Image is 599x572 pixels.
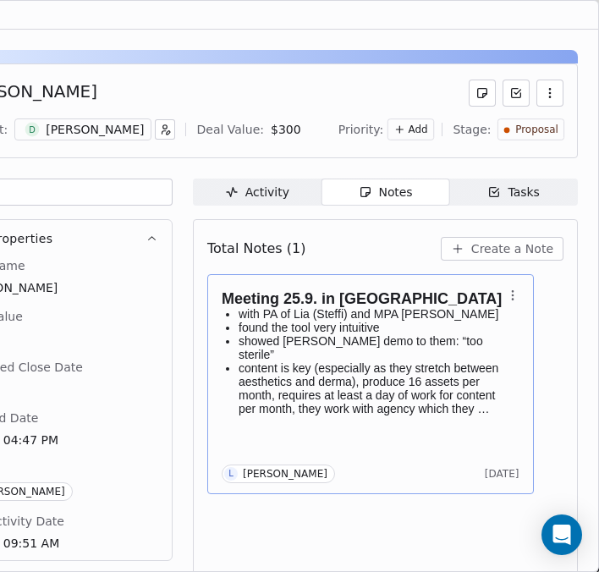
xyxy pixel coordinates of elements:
p: with PA of Lia (Steffi) and MPA [PERSON_NAME] [239,307,503,321]
div: Activity [225,184,289,201]
span: Add [409,123,428,137]
span: D [25,123,40,137]
h1: Meeting 25.9. in [GEOGRAPHIC_DATA] [222,290,503,307]
div: Tasks [487,184,540,201]
p: found the tool very intuitive [239,321,503,334]
span: Proposal [515,123,558,137]
div: [PERSON_NAME] [243,468,327,480]
span: Total Notes (1) [207,239,305,259]
span: Stage: [453,121,491,138]
span: [DATE] [485,467,519,481]
p: showed [PERSON_NAME] demo to them: “too sterile” [239,334,503,361]
p: content is key (especially as they stretch between aesthetics and derma), produce 16 assets per m... [239,361,503,415]
div: [PERSON_NAME] [46,121,144,138]
div: L [228,467,234,481]
span: Create a Note [471,240,553,257]
div: Open Intercom Messenger [541,514,582,555]
span: Priority: [338,121,384,138]
div: Deal Value: [196,121,263,138]
span: $ 300 [271,123,301,136]
button: Create a Note [441,237,563,261]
